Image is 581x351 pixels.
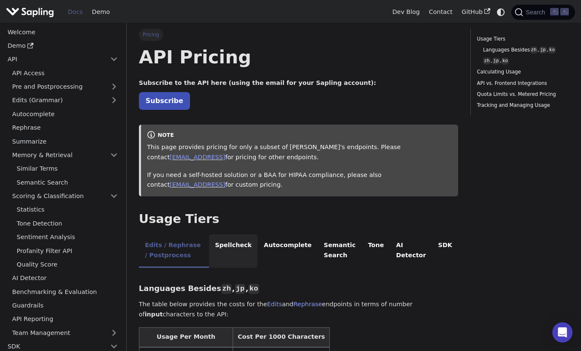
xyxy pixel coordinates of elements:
a: Memory & Retrieval [8,149,122,161]
th: Cost Per 1000 Characters [233,327,330,347]
code: jp [539,46,547,54]
span: Pricing [139,29,163,41]
p: The table below provides the costs for the and endpoints in terms of number of characters to the ... [139,299,459,320]
a: API vs. Frontend Integrations [477,79,566,87]
code: jp [492,57,500,65]
li: Edits / Rephrase / Postprocess [139,234,209,268]
a: Sentiment Analysis [12,231,122,243]
h1: API Pricing [139,46,459,68]
kbd: K [560,8,569,16]
li: AI Detector [390,234,432,268]
a: Demo [87,5,114,19]
a: Rephrase [8,122,122,134]
a: Usage Tiers [477,35,566,43]
code: ko [548,46,556,54]
code: zh [483,57,491,65]
a: Statistics [12,204,122,216]
a: Calculating Usage [477,68,566,76]
button: Switch between dark and light mode (currently system mode) [495,6,507,18]
a: API Access [8,67,122,79]
a: AI Detector [8,272,122,284]
a: Tone Detection [12,217,122,229]
a: Team Management [8,327,122,339]
a: Welcome [3,26,122,38]
a: Quota Limits vs. Metered Pricing [477,90,566,98]
a: Guardrails [8,299,122,312]
code: ko [501,57,509,65]
a: Edits [267,301,282,307]
nav: Breadcrumbs [139,29,459,41]
a: Autocomplete [8,108,122,120]
a: Tracking and Managing Usage [477,101,566,109]
code: jp [235,284,245,294]
li: Tone [362,234,390,268]
span: Search [523,9,550,16]
a: Summarize [8,135,122,147]
a: Semantic Search [12,176,122,188]
div: Open Intercom Messenger [552,322,573,343]
button: Search (Command+K) [511,5,575,20]
a: API [3,53,106,65]
a: Demo [3,40,122,52]
p: If you need a self-hosted solution or a BAA for HIPAA compliance, please also contact for custom ... [147,170,452,190]
a: GitHub [457,5,494,19]
a: Docs [63,5,87,19]
a: Subscribe [139,92,190,109]
div: note [147,131,452,141]
kbd: ⌘ [550,8,559,16]
a: Quality Score [12,258,122,271]
li: SDK [432,234,458,268]
a: Scoring & Classification [8,190,122,202]
a: Edits (Grammar) [8,94,122,106]
a: Similar Terms [12,163,122,175]
img: Sapling.ai [6,6,54,18]
strong: input [145,311,163,318]
code: zh [221,284,232,294]
a: zh,jp,ko [483,57,563,65]
code: ko [248,284,259,294]
p: This page provides pricing for only a subset of [PERSON_NAME]'s endpoints. Please contact for pri... [147,142,452,163]
th: Usage Per Month [139,327,233,347]
strong: Subscribe to the API here (using the email for your Sapling account): [139,79,376,86]
a: Languages Besideszh,jp,ko [483,46,563,54]
a: Benchmarking & Evaluation [8,286,122,298]
a: Dev Blog [388,5,424,19]
a: Rephrase [293,301,322,307]
a: Sapling.ai [6,6,57,18]
a: API Reporting [8,313,122,325]
a: Profanity Filter API [12,245,122,257]
li: Autocomplete [258,234,318,268]
a: [EMAIL_ADDRESS] [170,154,225,161]
a: [EMAIL_ADDRESS] [170,181,225,188]
li: Spellcheck [209,234,258,268]
a: Pre and Postprocessing [8,81,122,93]
a: Contact [424,5,457,19]
h2: Usage Tiers [139,212,459,227]
code: zh [530,46,538,54]
h3: Languages Besides , , [139,284,459,294]
li: Semantic Search [318,234,362,268]
button: Collapse sidebar category 'API' [106,53,122,65]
